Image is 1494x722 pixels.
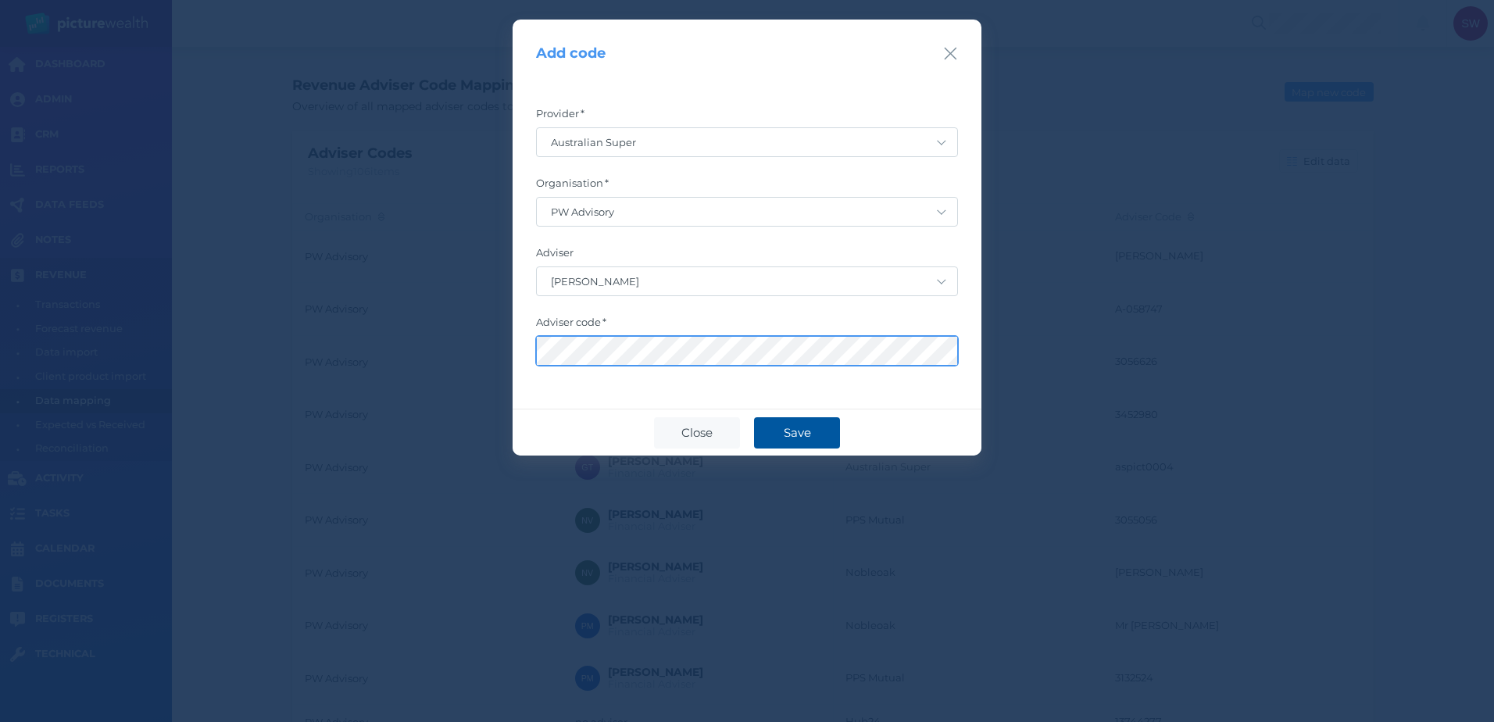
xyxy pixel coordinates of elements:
[943,43,958,64] button: Close
[536,45,606,62] span: Add code
[674,425,720,440] span: Close
[536,177,958,197] label: Organisation
[654,417,740,449] button: Close
[536,107,958,127] label: Provider
[754,417,840,449] button: Save
[536,316,958,336] label: Adviser code
[776,425,819,440] span: Save
[536,246,958,266] label: Adviser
